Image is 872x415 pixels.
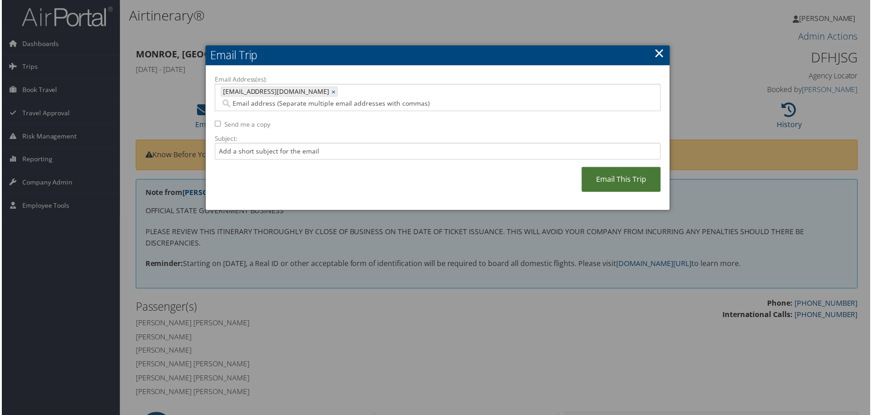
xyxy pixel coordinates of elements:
label: Subject: [214,134,662,143]
h2: Email Trip [205,46,671,66]
a: × [655,44,666,62]
span: [EMAIL_ADDRESS][DOMAIN_NAME] [220,87,329,97]
a: × [331,87,337,97]
label: Send me a copy [223,120,270,129]
input: Email address (Separate multiple email addresses with commas) [220,99,575,108]
input: Add a short subject for the email [214,143,662,160]
label: Email Address(es): [214,75,662,84]
a: Email This Trip [582,168,662,193]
